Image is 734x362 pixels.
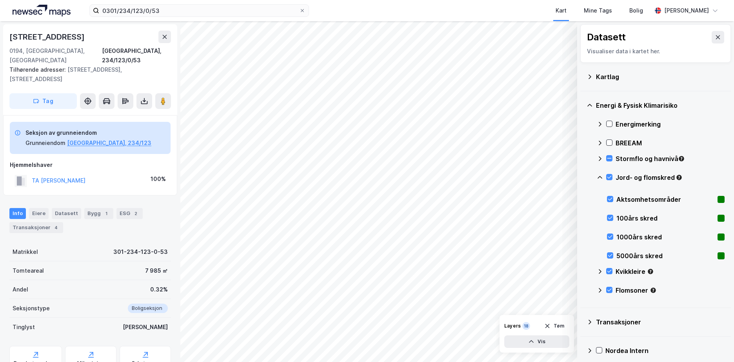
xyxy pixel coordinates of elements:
[587,47,724,56] div: Visualiser data i kartet her.
[132,210,140,217] div: 2
[587,31,626,43] div: Datasett
[84,208,113,219] div: Bygg
[67,138,151,148] button: [GEOGRAPHIC_DATA], 234/123
[102,210,110,217] div: 1
[678,155,685,162] div: Tooltip anchor
[556,6,567,15] div: Kart
[629,6,643,15] div: Bolig
[504,323,521,329] div: Layers
[616,232,714,242] div: 1000års skred
[123,322,168,332] div: [PERSON_NAME]
[522,322,530,330] div: 18
[650,287,657,294] div: Tooltip anchor
[13,322,35,332] div: Tinglyst
[616,173,725,182] div: Jord- og flomskred
[596,101,725,110] div: Energi & Fysisk Klimarisiko
[9,208,26,219] div: Info
[102,46,171,65] div: [GEOGRAPHIC_DATA], 234/123/0/53
[9,31,86,43] div: [STREET_ADDRESS]
[616,251,714,261] div: 5000års skred
[596,72,725,81] div: Kartlag
[616,195,714,204] div: Aktsomhetsområder
[151,174,166,184] div: 100%
[504,335,569,348] button: Vis
[616,214,714,223] div: 100års skred
[616,154,725,163] div: Stormflo og havnivå
[9,46,102,65] div: 0194, [GEOGRAPHIC_DATA], [GEOGRAPHIC_DATA]
[25,128,151,138] div: Seksjon av grunneiendom
[10,160,171,170] div: Hjemmelshaver
[13,5,71,16] img: logo.a4113a55bc3d86da70a041830d287a7e.svg
[113,247,168,257] div: 301-234-123-0-53
[616,119,725,129] div: Energimerking
[9,66,67,73] span: Tilhørende adresser:
[647,268,654,275] div: Tooltip anchor
[664,6,709,15] div: [PERSON_NAME]
[616,138,725,148] div: BREEAM
[13,304,50,313] div: Seksjonstype
[25,138,65,148] div: Grunneiendom
[29,208,49,219] div: Eiere
[584,6,612,15] div: Mine Tags
[9,93,77,109] button: Tag
[145,266,168,275] div: 7 985 ㎡
[605,346,725,355] div: Nordea Intern
[676,174,683,181] div: Tooltip anchor
[596,317,725,327] div: Transaksjoner
[616,267,725,276] div: Kvikkleire
[52,208,81,219] div: Datasett
[52,224,60,232] div: 4
[150,285,168,294] div: 0.32%
[99,5,299,16] input: Søk på adresse, matrikkel, gårdeiere, leietakere eller personer
[9,222,63,233] div: Transaksjoner
[616,286,725,295] div: Flomsoner
[9,65,165,84] div: [STREET_ADDRESS], [STREET_ADDRESS]
[13,285,28,294] div: Andel
[539,320,569,332] button: Tøm
[13,266,44,275] div: Tomteareal
[695,324,734,362] iframe: Chat Widget
[13,247,38,257] div: Matrikkel
[116,208,143,219] div: ESG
